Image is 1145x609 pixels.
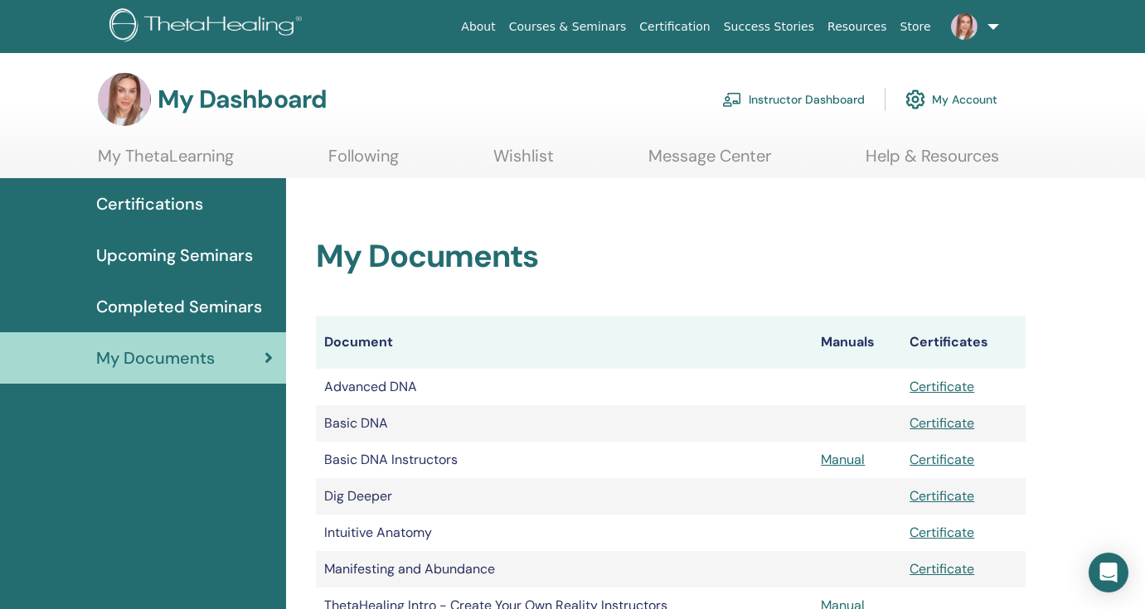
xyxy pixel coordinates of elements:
a: Certificate [910,560,974,578]
a: Certificate [910,524,974,541]
span: My Documents [96,346,215,370]
a: Certificate [910,378,974,395]
td: Basic DNA [316,405,813,442]
a: Store [894,12,938,42]
a: Message Center [648,146,771,178]
a: Certificate [910,414,974,432]
a: Help & Resources [866,146,999,178]
a: Following [328,146,399,178]
a: Certificate [910,451,974,468]
a: About [454,12,502,42]
a: Instructor Dashboard [722,81,865,118]
img: chalkboard-teacher.svg [722,92,742,107]
span: Certifications [96,191,203,216]
a: Success Stories [717,12,821,42]
span: Upcoming Seminars [96,243,253,268]
a: Certification [633,12,716,42]
h2: My Documents [316,238,1026,276]
a: My ThetaLearning [98,146,234,178]
a: Manual [821,451,865,468]
img: default.jpg [951,13,978,40]
a: Certificate [910,487,974,505]
td: Advanced DNA [316,369,813,405]
td: Basic DNA Instructors [316,442,813,478]
span: Completed Seminars [96,294,262,319]
td: Dig Deeper [316,478,813,515]
img: cog.svg [905,85,925,114]
a: Resources [821,12,894,42]
a: Courses & Seminars [502,12,633,42]
th: Manuals [813,316,901,369]
th: Document [316,316,813,369]
img: logo.png [109,8,308,46]
h3: My Dashboard [158,85,327,114]
td: Intuitive Anatomy [316,515,813,551]
img: default.jpg [98,73,151,126]
div: Open Intercom Messenger [1089,553,1128,592]
td: Manifesting and Abundance [316,551,813,587]
a: Wishlist [493,146,554,178]
th: Certificates [901,316,1026,369]
a: My Account [905,81,997,118]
